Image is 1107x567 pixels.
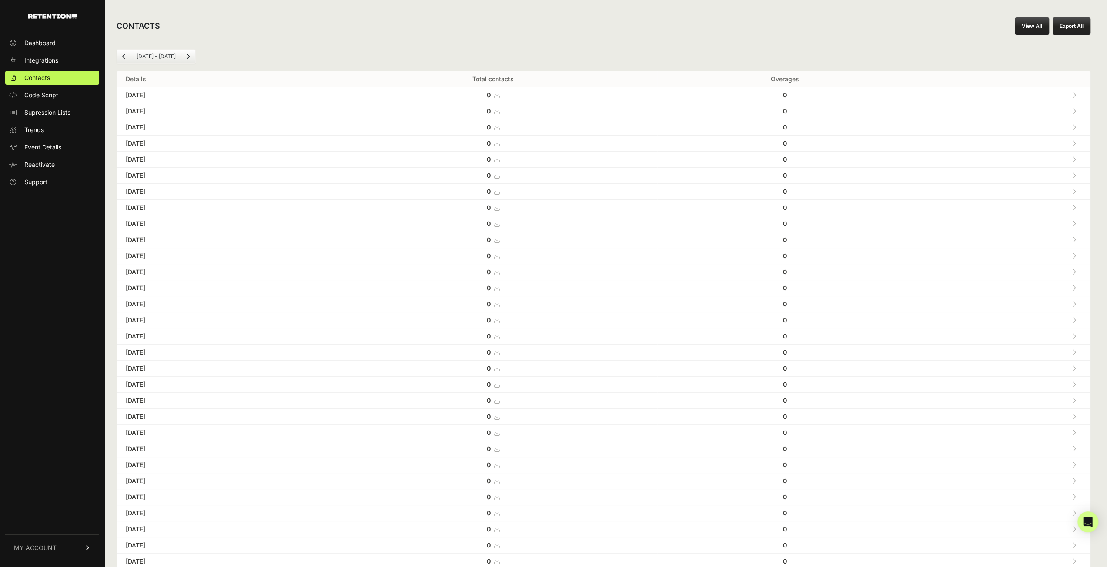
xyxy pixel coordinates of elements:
td: [DATE] [117,200,329,216]
td: [DATE] [117,457,329,473]
td: [DATE] [117,377,329,393]
strong: 0 [783,541,787,549]
strong: 0 [783,172,787,179]
strong: 0 [487,397,491,404]
strong: 0 [783,493,787,501]
h2: CONTACTS [117,20,160,32]
td: [DATE] [117,184,329,200]
td: [DATE] [117,441,329,457]
strong: 0 [487,381,491,388]
strong: 0 [783,91,787,99]
strong: 0 [783,123,787,131]
a: Supression Lists [5,106,99,119]
strong: 0 [487,541,491,549]
td: [DATE] [117,296,329,312]
a: Trends [5,123,99,137]
span: Trends [24,126,44,134]
td: [DATE] [117,489,329,505]
strong: 0 [783,284,787,292]
strong: 0 [783,107,787,115]
strong: 0 [487,429,491,436]
td: [DATE] [117,473,329,489]
strong: 0 [783,220,787,227]
td: [DATE] [117,361,329,377]
td: [DATE] [117,152,329,168]
div: Open Intercom Messenger [1077,511,1098,532]
strong: 0 [783,429,787,436]
span: Integrations [24,56,58,65]
strong: 0 [487,252,491,259]
strong: 0 [487,220,491,227]
li: [DATE] - [DATE] [131,53,181,60]
td: [DATE] [117,232,329,248]
td: [DATE] [117,136,329,152]
strong: 0 [487,445,491,452]
strong: 0 [783,332,787,340]
span: Code Script [24,91,58,99]
strong: 0 [783,509,787,517]
span: Support [24,178,47,186]
strong: 0 [487,204,491,211]
strong: 0 [783,365,787,372]
td: [DATE] [117,103,329,119]
strong: 0 [783,348,787,356]
strong: 0 [487,557,491,565]
strong: 0 [783,156,787,163]
td: [DATE] [117,168,329,184]
strong: 0 [487,284,491,292]
span: Dashboard [24,39,56,47]
span: Contacts [24,73,50,82]
strong: 0 [487,188,491,195]
span: Reactivate [24,160,55,169]
strong: 0 [783,236,787,243]
td: [DATE] [117,521,329,537]
span: Supression Lists [24,108,70,117]
strong: 0 [783,381,787,388]
strong: 0 [487,493,491,501]
td: [DATE] [117,216,329,232]
td: [DATE] [117,537,329,554]
strong: 0 [487,123,491,131]
a: Dashboard [5,36,99,50]
strong: 0 [783,525,787,533]
td: [DATE] [117,87,329,103]
th: Overages [657,71,913,87]
td: [DATE] [117,393,329,409]
strong: 0 [487,107,491,115]
strong: 0 [487,156,491,163]
strong: 0 [783,300,787,308]
strong: 0 [783,397,787,404]
th: Details [117,71,329,87]
img: Retention.com [28,14,77,19]
td: [DATE] [117,280,329,296]
strong: 0 [783,268,787,275]
strong: 0 [487,461,491,468]
td: [DATE] [117,328,329,345]
a: Next [181,50,195,63]
strong: 0 [487,139,491,147]
td: [DATE] [117,345,329,361]
a: Code Script [5,88,99,102]
strong: 0 [487,477,491,484]
a: Previous [117,50,131,63]
strong: 0 [487,316,491,324]
strong: 0 [487,332,491,340]
a: Integrations [5,53,99,67]
td: [DATE] [117,312,329,328]
strong: 0 [783,445,787,452]
strong: 0 [783,557,787,565]
strong: 0 [487,509,491,517]
a: Contacts [5,71,99,85]
strong: 0 [783,204,787,211]
a: Support [5,175,99,189]
strong: 0 [487,348,491,356]
a: MY ACCOUNT [5,534,99,561]
td: [DATE] [117,425,329,441]
span: Event Details [24,143,61,152]
strong: 0 [487,365,491,372]
strong: 0 [487,91,491,99]
button: Export All [1053,17,1090,35]
a: View All [1015,17,1049,35]
td: [DATE] [117,505,329,521]
td: [DATE] [117,264,329,280]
